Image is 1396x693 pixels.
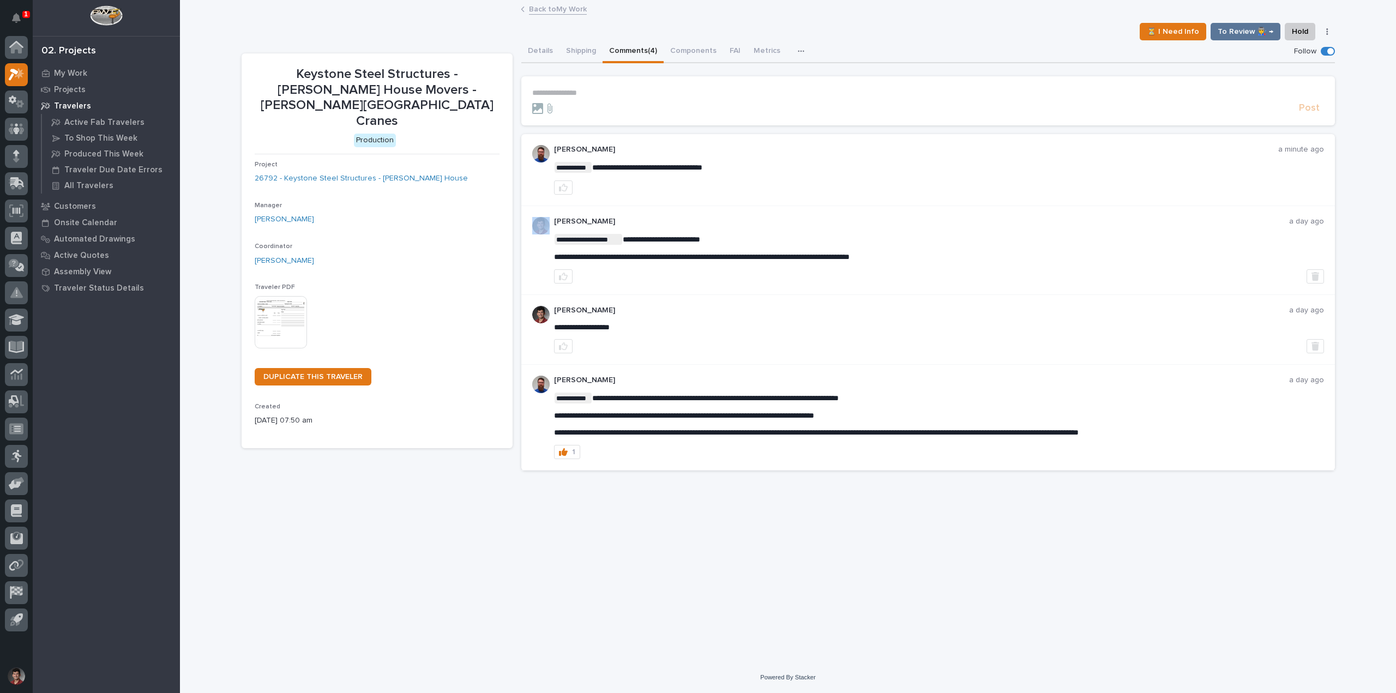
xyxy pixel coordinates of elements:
span: Post [1299,102,1320,115]
p: Produced This Week [64,149,143,159]
button: Post [1295,102,1324,115]
a: Traveler Status Details [33,280,180,296]
button: like this post [554,339,573,353]
p: [DATE] 07:50 am [255,415,500,426]
p: a day ago [1289,306,1324,315]
p: Traveler Status Details [54,284,144,293]
p: Follow [1294,47,1316,56]
p: Traveler Due Date Errors [64,165,163,175]
img: ROij9lOReuV7WqYxWfnW [532,306,550,323]
a: Traveler Due Date Errors [42,162,180,177]
p: a minute ago [1278,145,1324,154]
button: ⏳ I Need Info [1140,23,1206,40]
button: users-avatar [5,665,28,688]
div: Notifications1 [14,13,28,31]
span: Manager [255,202,282,209]
span: To Review 👨‍🏭 → [1218,25,1273,38]
button: To Review 👨‍🏭 → [1211,23,1280,40]
p: Active Quotes [54,251,109,261]
button: Metrics [747,40,787,63]
a: Active Fab Travelers [42,115,180,130]
button: Delete post [1307,339,1324,353]
a: Back toMy Work [529,2,587,15]
div: 1 [572,448,575,456]
p: Keystone Steel Structures - [PERSON_NAME] House Movers - [PERSON_NAME][GEOGRAPHIC_DATA] Cranes [255,67,500,129]
p: Projects [54,85,86,95]
button: Delete post [1307,269,1324,284]
p: Customers [54,202,96,212]
p: Onsite Calendar [54,218,117,228]
a: Customers [33,198,180,214]
span: Created [255,403,280,410]
div: 02. Projects [41,45,96,57]
p: To Shop This Week [64,134,137,143]
button: 1 [554,445,580,459]
p: a day ago [1289,217,1324,226]
span: DUPLICATE THIS TRAVELER [263,373,363,381]
p: Active Fab Travelers [64,118,145,128]
img: 6hTokn1ETDGPf9BPokIQ [532,376,550,393]
a: To Shop This Week [42,130,180,146]
a: Active Quotes [33,247,180,263]
p: Automated Drawings [54,234,135,244]
a: Assembly View [33,263,180,280]
button: Notifications [5,7,28,29]
span: Coordinator [255,243,292,250]
img: ROij9lOReuV7WqYxWfnW [532,217,550,234]
a: Travelers [33,98,180,114]
p: [PERSON_NAME] [554,217,1289,226]
p: My Work [54,69,87,79]
a: 26792 - Keystone Steel Structures - [PERSON_NAME] House [255,173,468,184]
img: Workspace Logo [90,5,122,26]
button: Components [664,40,723,63]
a: My Work [33,65,180,81]
button: like this post [554,180,573,195]
a: Produced This Week [42,146,180,161]
button: like this post [554,269,573,284]
a: Powered By Stacker [760,674,815,680]
p: [PERSON_NAME] [554,376,1289,385]
img: 6hTokn1ETDGPf9BPokIQ [532,145,550,162]
p: Travelers [54,101,91,111]
p: Assembly View [54,267,111,277]
p: a day ago [1289,376,1324,385]
span: ⏳ I Need Info [1147,25,1199,38]
div: Production [354,134,396,147]
p: All Travelers [64,181,113,191]
button: Comments (4) [603,40,664,63]
a: Projects [33,81,180,98]
p: [PERSON_NAME] [554,306,1289,315]
span: Traveler PDF [255,284,295,291]
p: 1 [24,10,28,18]
a: Onsite Calendar [33,214,180,231]
a: [PERSON_NAME] [255,214,314,225]
p: [PERSON_NAME] [554,145,1278,154]
a: [PERSON_NAME] [255,255,314,267]
button: Details [521,40,559,63]
a: DUPLICATE THIS TRAVELER [255,368,371,385]
button: Hold [1285,23,1315,40]
a: All Travelers [42,178,180,193]
a: Automated Drawings [33,231,180,247]
button: FAI [723,40,747,63]
span: Hold [1292,25,1308,38]
button: Shipping [559,40,603,63]
span: Project [255,161,278,168]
